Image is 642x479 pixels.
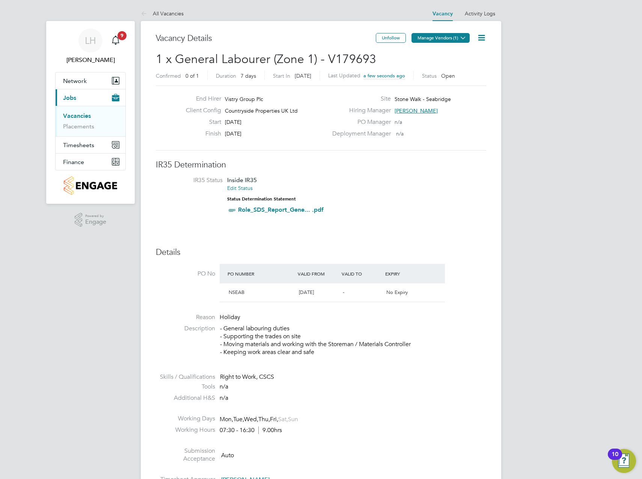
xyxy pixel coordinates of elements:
div: Expiry [383,267,427,280]
a: 9 [108,29,123,53]
span: a few seconds ago [363,72,405,79]
span: Liam Haddon [55,56,126,65]
span: n/a [396,130,404,137]
label: Site [328,95,391,103]
div: 10 [612,454,618,464]
span: [DATE] [225,130,241,137]
a: Vacancy [433,11,453,17]
span: Finance [63,158,84,166]
span: Tue, [233,416,244,423]
label: Submission Acceptance [156,447,215,463]
label: End Hirer [180,95,221,103]
span: 9.00hrs [258,426,282,434]
span: Network [63,77,87,84]
span: No Expiry [386,289,408,295]
button: Jobs [56,89,125,106]
div: PO Number [226,267,296,280]
a: Edit Status [227,185,253,191]
span: Fri, [270,416,278,423]
button: Timesheets [56,137,125,153]
button: Manage Vendors (1) [411,33,470,43]
span: - [343,289,344,295]
span: Thu, [258,416,270,423]
label: Status [422,72,437,79]
span: 9 [118,31,127,40]
label: Confirmed [156,72,181,79]
a: Vacancies [63,112,91,119]
a: LH[PERSON_NAME] [55,29,126,65]
span: [DATE] [225,119,241,125]
span: Timesheets [63,142,94,149]
label: Start In [273,72,290,79]
button: Network [56,72,125,89]
span: Jobs [63,94,76,101]
label: Client Config [180,107,221,114]
h3: Vacancy Details [156,33,376,44]
span: LH [85,36,96,45]
a: Placements [63,123,94,130]
span: Inside IR35 [227,176,257,184]
a: Go to home page [55,176,126,195]
label: Skills / Qualifications [156,373,215,381]
span: Wed, [244,416,258,423]
img: countryside-properties-logo-retina.png [64,176,117,195]
label: Working Days [156,415,215,423]
span: Mon, [220,416,233,423]
label: PO No [156,270,215,278]
button: Unfollow [376,33,406,43]
a: All Vacancies [141,10,184,17]
h3: IR35 Determination [156,160,486,170]
div: Valid To [340,267,384,280]
strong: Status Determination Statement [227,196,296,202]
button: Finance [56,154,125,170]
h3: Details [156,247,486,258]
span: n/a [220,394,228,402]
label: Hiring Manager [328,107,391,114]
label: Working Hours [156,426,215,434]
span: 0 of 1 [185,72,199,79]
div: Right to Work, CSCS [220,373,486,381]
span: [DATE] [299,289,314,295]
label: Description [156,325,215,333]
div: 07:30 - 16:30 [220,426,282,434]
a: Activity Logs [465,10,495,17]
nav: Main navigation [46,21,135,204]
label: Additional H&S [156,394,215,402]
label: Start [180,118,221,126]
div: Jobs [56,106,125,136]
span: Sat, [278,416,288,423]
span: Engage [85,219,106,225]
label: Tools [156,383,215,391]
span: [DATE] [295,72,311,79]
label: PO Manager [328,118,391,126]
span: Open [441,72,455,79]
a: Powered byEngage [75,213,107,227]
span: Sun [288,416,298,423]
label: IR35 Status [163,176,223,184]
span: Stone Walk - Seabridge [395,96,451,102]
span: Auto [221,451,234,459]
span: 7 days [241,72,256,79]
button: Open Resource Center, 10 new notifications [612,449,636,473]
span: [PERSON_NAME] [395,107,438,114]
p: - General labouring duties - Supporting the trades on site - Moving materials and working with th... [220,325,486,356]
span: n/a [220,383,228,390]
span: NSEAB [229,289,244,295]
label: Deployment Manager [328,130,391,138]
label: Duration [216,72,236,79]
a: Role_SDS_Report_Gene... .pdf [238,206,324,213]
span: 1 x General Labourer (Zone 1) - V179693 [156,52,376,66]
span: n/a [395,119,402,125]
div: Valid From [296,267,340,280]
label: Reason [156,313,215,321]
label: Finish [180,130,221,138]
span: Vistry Group Plc [225,96,263,102]
span: Holiday [220,313,240,321]
label: Last Updated [328,72,360,79]
span: Powered by [85,213,106,219]
span: Countryside Properties UK Ltd [225,107,298,114]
